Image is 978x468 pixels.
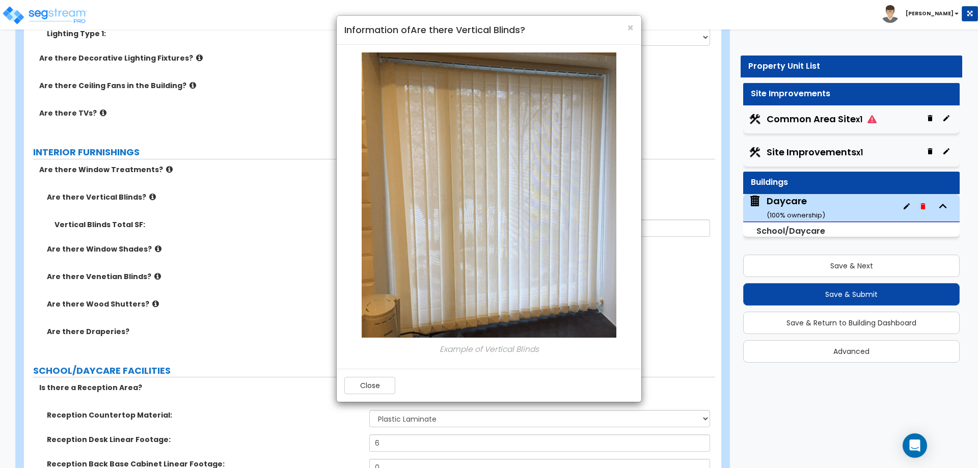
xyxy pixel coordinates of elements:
img: 4_qMd2k8F.png [362,52,616,338]
button: Close [344,377,395,394]
div: Open Intercom Messenger [903,433,927,458]
h4: Information of Are there Vertical Blinds? [344,23,634,37]
i: Example of Vertical Blinds [440,344,539,354]
button: Close [627,22,634,33]
span: × [627,20,634,35]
